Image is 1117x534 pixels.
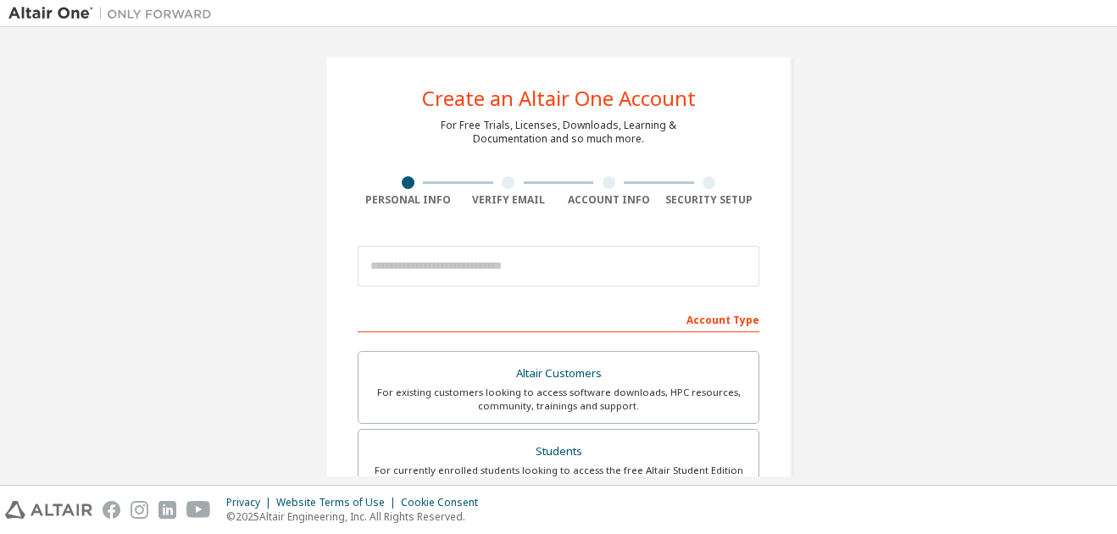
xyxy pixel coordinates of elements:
div: Privacy [226,496,276,509]
img: altair_logo.svg [5,501,92,519]
div: Personal Info [358,193,458,207]
div: Cookie Consent [401,496,488,509]
div: Security Setup [659,193,760,207]
div: Students [369,440,748,464]
div: Create an Altair One Account [422,88,696,108]
div: Verify Email [458,193,559,207]
div: For Free Trials, Licenses, Downloads, Learning & Documentation and so much more. [441,119,676,146]
div: Altair Customers [369,362,748,386]
img: instagram.svg [131,501,148,519]
div: For existing customers looking to access software downloads, HPC resources, community, trainings ... [369,386,748,413]
div: For currently enrolled students looking to access the free Altair Student Edition bundle and all ... [369,464,748,491]
p: © 2025 Altair Engineering, Inc. All Rights Reserved. [226,509,488,524]
img: Altair One [8,5,220,22]
img: facebook.svg [103,501,120,519]
div: Account Info [558,193,659,207]
div: Account Type [358,305,759,332]
img: linkedin.svg [158,501,176,519]
img: youtube.svg [186,501,211,519]
div: Website Terms of Use [276,496,401,509]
